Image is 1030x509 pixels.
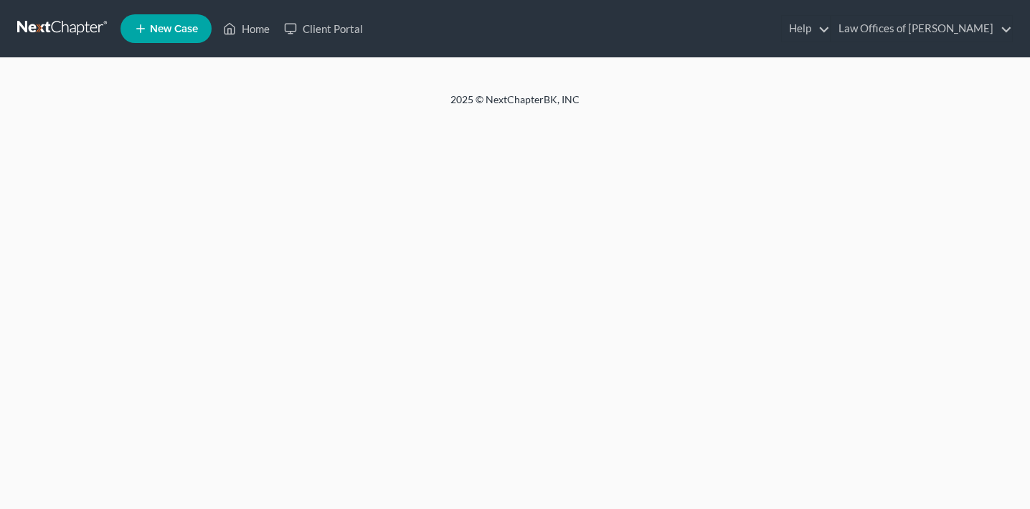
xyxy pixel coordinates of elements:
a: Law Offices of [PERSON_NAME] [831,16,1012,42]
div: 2025 © NextChapterBK, INC [106,92,924,118]
new-legal-case-button: New Case [121,14,212,43]
a: Client Portal [277,16,370,42]
a: Help [782,16,830,42]
a: Home [216,16,277,42]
